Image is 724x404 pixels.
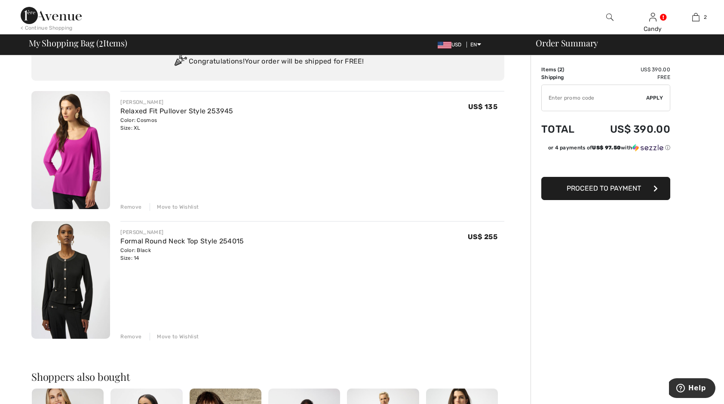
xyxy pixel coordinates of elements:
[541,73,587,81] td: Shipping
[172,53,189,70] img: Congratulation2.svg
[587,66,670,73] td: US$ 390.00
[31,91,110,209] img: Relaxed Fit Pullover Style 253945
[120,237,244,245] a: Formal Round Neck Top Style 254015
[120,228,244,236] div: [PERSON_NAME]
[120,107,233,115] a: Relaxed Fit Pullover Style 253945
[675,12,717,22] a: 2
[42,53,494,70] div: Congratulations! Your order will be shipped for FREE!
[21,7,82,24] img: 1ère Avenue
[31,221,110,339] img: Formal Round Neck Top Style 254015
[120,116,233,132] div: Color: Cosmos Size: XL
[470,42,481,48] span: EN
[542,85,646,111] input: Promo code
[150,333,199,340] div: Move to Wishlist
[99,36,103,48] span: 2
[548,144,670,152] div: or 4 payments of with
[31,371,504,382] h2: Shoppers also bought
[669,378,715,400] iframe: Opens a widget where you can find more information
[632,24,674,33] div: Candy
[559,67,562,73] span: 2
[592,145,621,151] span: US$ 97.50
[606,12,614,22] img: search the website
[29,39,127,47] span: My Shopping Bag ( Items)
[21,24,73,32] div: < Continue Shopping
[692,12,699,22] img: My Bag
[541,115,587,144] td: Total
[438,42,451,49] img: US Dollar
[587,73,670,81] td: Free
[120,98,233,106] div: [PERSON_NAME]
[438,42,465,48] span: USD
[541,155,670,174] iframe: PayPal-paypal
[468,103,497,111] span: US$ 135
[567,184,641,192] span: Proceed to Payment
[525,39,719,47] div: Order Summary
[541,144,670,155] div: or 4 payments ofUS$ 97.50withSezzle Click to learn more about Sezzle
[704,13,707,21] span: 2
[541,66,587,73] td: Items ( )
[120,203,141,211] div: Remove
[541,177,670,200] button: Proceed to Payment
[649,12,657,22] img: My Info
[150,203,199,211] div: Move to Wishlist
[120,246,244,262] div: Color: Black Size: 14
[120,333,141,340] div: Remove
[468,233,497,241] span: US$ 255
[646,94,663,102] span: Apply
[649,13,657,21] a: Sign In
[587,115,670,144] td: US$ 390.00
[632,144,663,152] img: Sezzle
